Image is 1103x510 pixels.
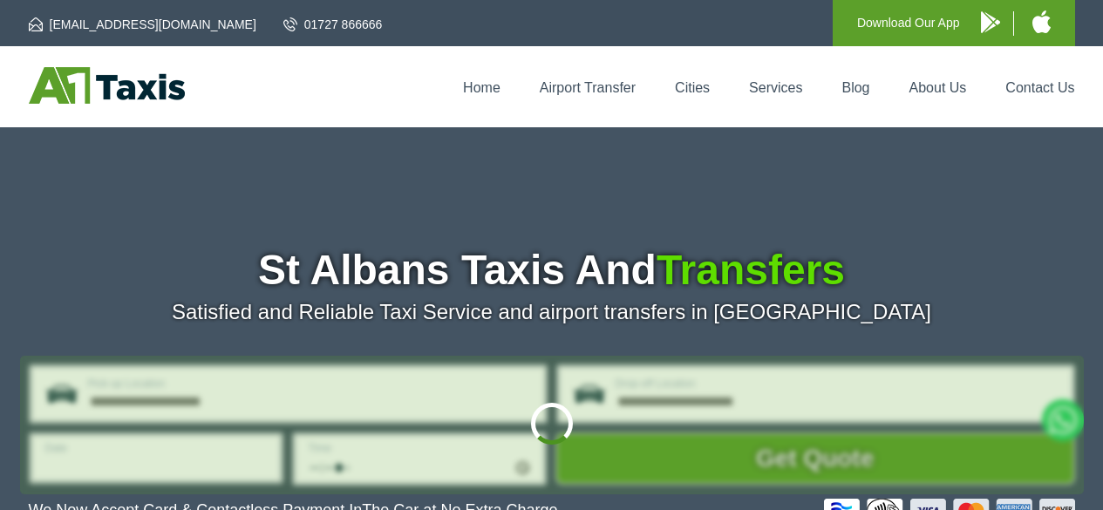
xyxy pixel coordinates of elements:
a: About Us [909,80,967,95]
img: A1 Taxis St Albans LTD [29,67,185,104]
a: Blog [841,80,869,95]
p: Satisfied and Reliable Taxi Service and airport transfers in [GEOGRAPHIC_DATA] [29,300,1075,324]
img: A1 Taxis Android App [981,11,1000,33]
a: Airport Transfer [540,80,636,95]
span: Transfers [657,247,845,293]
a: Services [749,80,802,95]
a: Contact Us [1005,80,1074,95]
a: 01727 866666 [283,16,383,33]
a: [EMAIL_ADDRESS][DOMAIN_NAME] [29,16,256,33]
h1: St Albans Taxis And [29,249,1075,291]
a: Home [463,80,500,95]
a: Cities [675,80,710,95]
p: Download Our App [857,12,960,34]
img: A1 Taxis iPhone App [1032,10,1051,33]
